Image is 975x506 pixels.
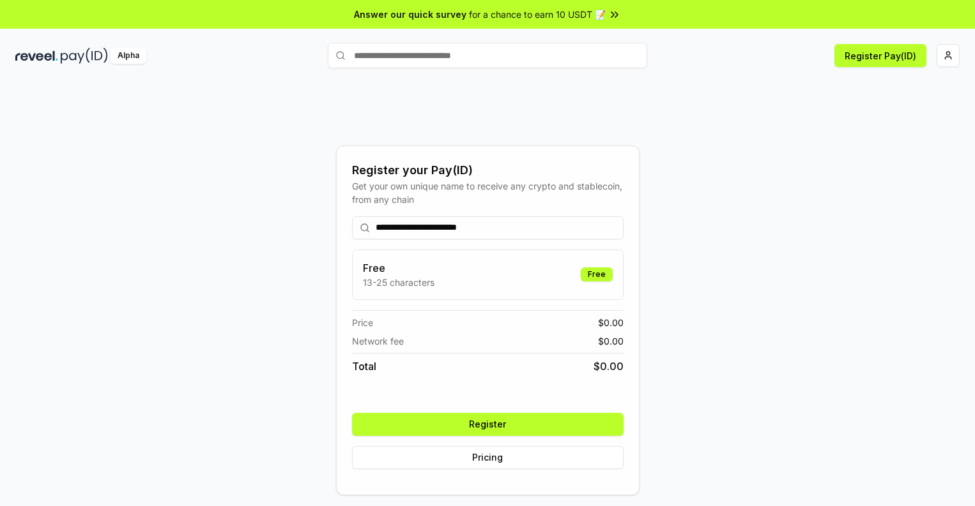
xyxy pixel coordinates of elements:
[594,359,624,374] span: $ 0.00
[352,179,624,206] div: Get your own unique name to receive any crypto and stablecoin, from any chain
[352,334,404,348] span: Network fee
[469,8,606,21] span: for a chance to earn 10 USDT 📝
[15,48,58,64] img: reveel_dark
[598,334,624,348] span: $ 0.00
[352,161,624,179] div: Register your Pay(ID)
[352,413,624,436] button: Register
[834,44,926,67] button: Register Pay(ID)
[363,276,434,289] p: 13-25 characters
[352,359,376,374] span: Total
[354,8,466,21] span: Answer our quick survey
[352,446,624,469] button: Pricing
[363,260,434,276] h3: Free
[352,316,373,329] span: Price
[598,316,624,329] span: $ 0.00
[111,48,146,64] div: Alpha
[581,267,613,281] div: Free
[61,48,108,64] img: pay_id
